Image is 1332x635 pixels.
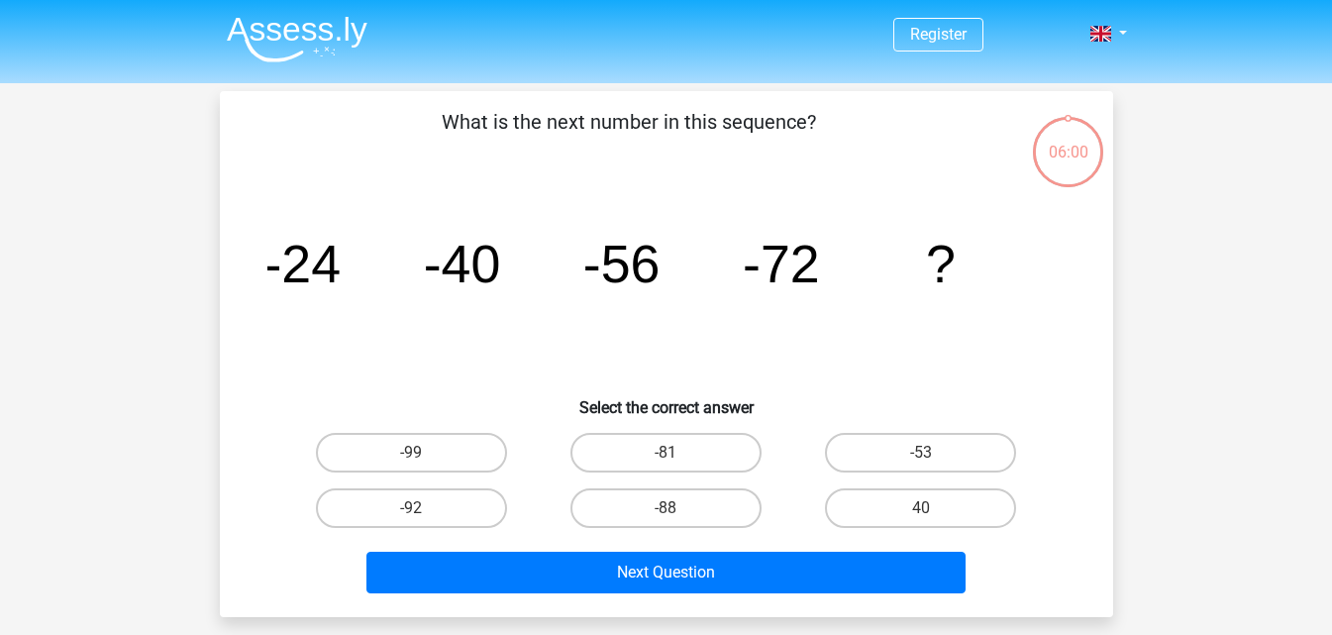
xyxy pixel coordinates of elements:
[227,16,367,62] img: Assessly
[316,433,507,473] label: -99
[316,488,507,528] label: -92
[366,552,966,593] button: Next Question
[910,25,967,44] a: Register
[423,234,500,293] tspan: -40
[263,234,341,293] tspan: -24
[825,488,1016,528] label: 40
[582,234,660,293] tspan: -56
[825,433,1016,473] label: -53
[570,488,762,528] label: -88
[252,382,1081,417] h6: Select the correct answer
[1031,115,1105,164] div: 06:00
[743,234,820,293] tspan: -72
[926,234,956,293] tspan: ?
[252,107,1007,166] p: What is the next number in this sequence?
[570,433,762,473] label: -81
